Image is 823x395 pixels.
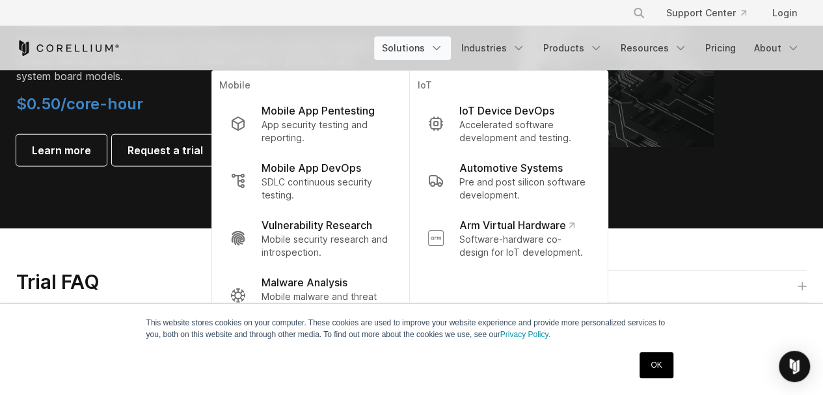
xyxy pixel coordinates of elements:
[261,275,347,290] p: Malware Analysis
[459,118,589,144] p: Accelerated software development and testing.
[617,1,807,25] div: Navigation Menu
[459,160,562,176] p: Automotive Systems
[459,103,554,118] p: IoT Device DevOps
[697,36,744,60] a: Pricing
[374,36,807,60] div: Navigation Menu
[656,1,757,25] a: Support Center
[16,40,120,56] a: Corellium Home
[417,95,599,152] a: IoT Device DevOps Accelerated software development and testing.
[746,36,807,60] a: About
[459,176,589,202] p: Pre and post silicon software development.
[261,290,390,316] p: Mobile malware and threat research.
[16,94,143,113] span: $0.50/core-hour
[112,135,219,166] a: Request a trial
[453,36,533,60] a: Industries
[417,152,599,210] a: Automotive Systems Pre and post silicon software development.
[627,1,651,25] button: Search
[219,210,401,267] a: Vulnerability Research Mobile security research and introspection.
[128,143,203,158] span: Request a trial
[219,267,401,324] a: Malware Analysis Mobile malware and threat research.
[16,270,245,295] h3: Trial FAQ
[613,36,695,60] a: Resources
[219,79,401,95] p: Mobile
[16,135,107,166] a: Learn more
[535,36,610,60] a: Products
[779,351,810,382] div: Open Intercom Messenger
[261,176,390,202] p: SDLC continuous security testing.
[640,352,673,378] a: OK
[500,330,550,339] a: Privacy Policy.
[459,233,589,259] p: Software-hardware co-design for IoT development.
[417,79,599,95] p: IoT
[261,103,374,118] p: Mobile App Pentesting
[146,317,677,340] p: This website stores cookies on your computer. These cookies are used to improve your website expe...
[261,160,360,176] p: Mobile App DevOps
[762,1,807,25] a: Login
[459,217,574,233] p: Arm Virtual Hardware
[261,217,371,233] p: Vulnerability Research
[261,233,390,259] p: Mobile security research and introspection.
[32,143,91,158] span: Learn more
[219,95,401,152] a: Mobile App Pentesting App security testing and reporting.
[261,118,390,144] p: App security testing and reporting.
[374,36,451,60] a: Solutions
[417,210,599,267] a: Arm Virtual Hardware Software-hardware co-design for IoT development.
[219,152,401,210] a: Mobile App DevOps SDLC continuous security testing.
